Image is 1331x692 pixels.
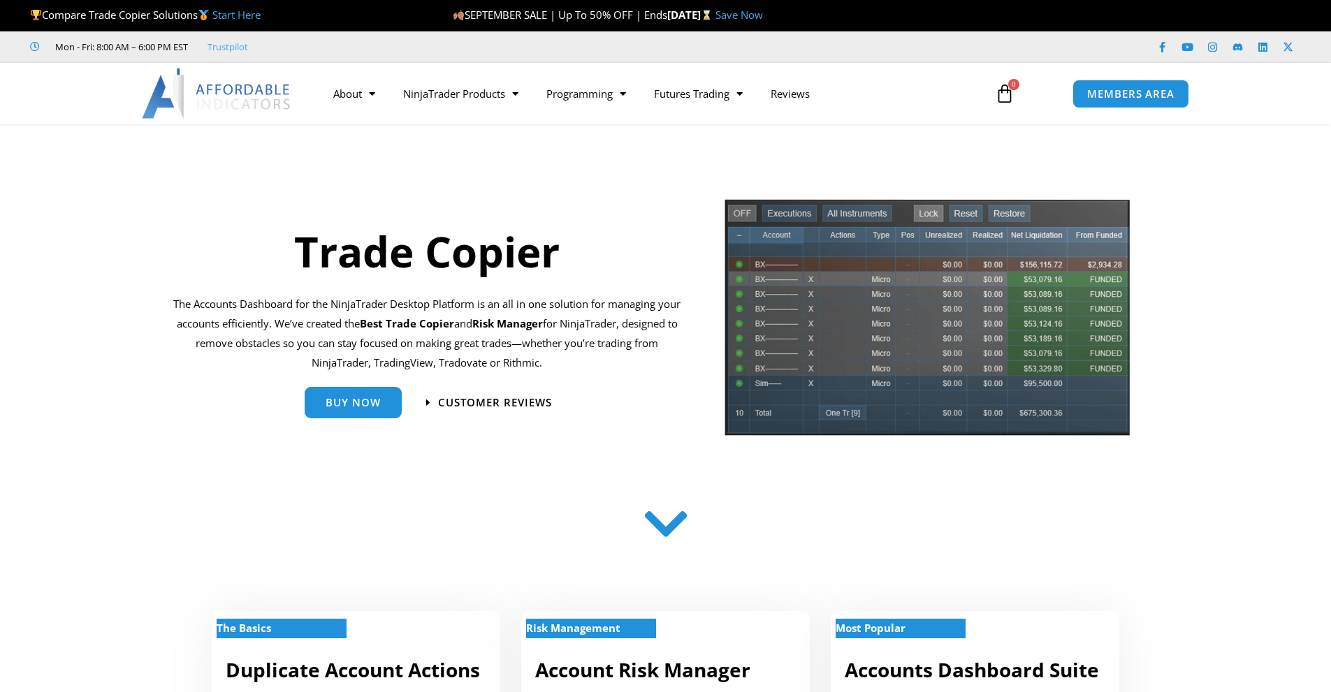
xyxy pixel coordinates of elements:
a: Trustpilot [208,38,248,55]
span: SEPTEMBER SALE | Up To 50% OFF | Ends [453,8,667,22]
a: 0 [974,73,1035,114]
a: Accounts Dashboard Suite [845,656,1099,683]
span: 0 [1008,79,1019,90]
strong: [DATE] [667,8,715,22]
span: Mon - Fri: 8:00 AM – 6:00 PM EST [52,38,188,55]
img: LogoAI | Affordable Indicators – NinjaTrader [142,68,292,119]
a: Customer Reviews [426,397,552,408]
a: Account Risk Manager [535,656,750,683]
strong: The Basics [217,621,271,635]
span: Buy Now [326,397,381,408]
a: Duplicate Account Actions [226,656,480,683]
a: Reviews [757,78,824,110]
a: About [319,78,389,110]
a: Programming [532,78,640,110]
a: NinjaTrader Products [389,78,532,110]
img: tradecopier | Affordable Indicators – NinjaTrader [723,198,1131,447]
a: Save Now [715,8,763,22]
span: Compare Trade Copier Solutions [30,8,261,22]
strong: Risk Management [526,621,620,635]
span: MEMBERS AREA [1087,89,1174,99]
a: Start Here [212,8,261,22]
span: Customer Reviews [438,397,552,408]
p: The Accounts Dashboard for the NinjaTrader Desktop Platform is an all in one solution for managin... [173,295,681,372]
b: Best Trade Copier [360,316,454,330]
a: Buy Now [305,387,402,418]
a: MEMBERS AREA [1072,80,1189,108]
img: 🥇 [198,10,209,20]
strong: Most Popular [836,621,905,635]
nav: Menu [319,78,979,110]
img: ⌛ [701,10,712,20]
img: 🍂 [453,10,464,20]
h1: Trade Copier [173,222,681,281]
img: 🏆 [31,10,41,20]
a: Futures Trading [640,78,757,110]
strong: Risk Manager [472,316,543,330]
